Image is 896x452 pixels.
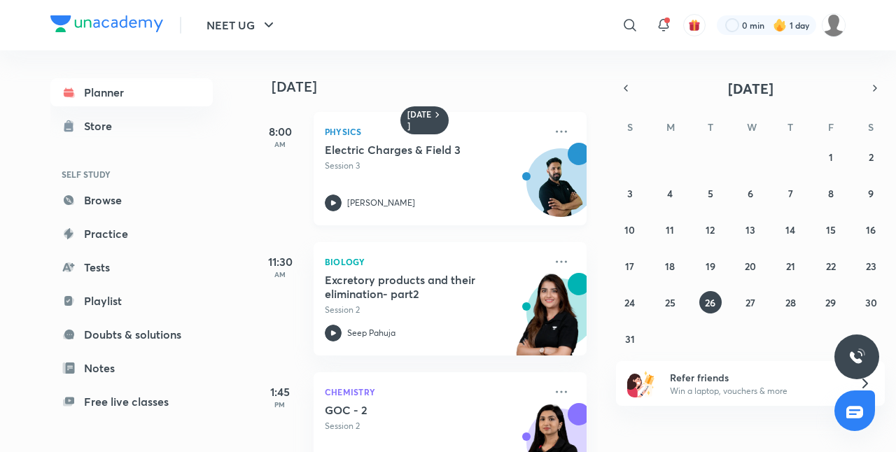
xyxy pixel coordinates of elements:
abbr: August 22, 2025 [826,260,836,273]
img: unacademy [510,273,587,369]
button: August 13, 2025 [739,218,762,241]
button: August 31, 2025 [619,327,641,350]
button: NEET UG [198,11,286,39]
abbr: August 28, 2025 [785,296,796,309]
p: Session 2 [325,304,545,316]
h6: Refer friends [670,370,842,385]
a: Browse [50,186,213,214]
abbr: August 6, 2025 [748,187,753,200]
p: PM [252,400,308,409]
abbr: Friday [828,120,834,134]
button: August 29, 2025 [820,291,842,313]
button: avatar [683,14,706,36]
abbr: August 15, 2025 [826,223,836,236]
abbr: August 3, 2025 [627,187,633,200]
button: August 20, 2025 [739,255,762,277]
a: Notes [50,354,213,382]
abbr: August 7, 2025 [788,187,793,200]
button: August 8, 2025 [820,182,842,204]
span: [DATE] [728,79,773,98]
a: Company Logo [50,15,163,36]
abbr: Tuesday [708,120,713,134]
button: August 4, 2025 [659,182,681,204]
abbr: August 31, 2025 [625,332,635,346]
h5: 11:30 [252,253,308,270]
p: [PERSON_NAME] [347,197,415,209]
a: Tests [50,253,213,281]
button: August 11, 2025 [659,218,681,241]
abbr: August 25, 2025 [665,296,675,309]
p: Win a laptop, vouchers & more [670,385,842,397]
button: August 18, 2025 [659,255,681,277]
abbr: August 29, 2025 [825,296,836,309]
abbr: August 21, 2025 [786,260,795,273]
abbr: Monday [666,120,675,134]
abbr: August 14, 2025 [785,223,795,236]
button: August 5, 2025 [699,182,722,204]
button: August 14, 2025 [779,218,801,241]
p: Seep Pahuja [347,327,395,339]
a: Playlist [50,287,213,315]
button: August 19, 2025 [699,255,722,277]
button: August 23, 2025 [860,255,882,277]
img: ttu [848,348,865,365]
abbr: Wednesday [747,120,757,134]
p: Biology [325,253,545,270]
p: Physics [325,123,545,140]
abbr: August 12, 2025 [706,223,715,236]
button: August 22, 2025 [820,255,842,277]
button: August 17, 2025 [619,255,641,277]
abbr: August 5, 2025 [708,187,713,200]
abbr: August 9, 2025 [868,187,874,200]
p: Session 3 [325,160,545,172]
p: Session 2 [325,420,545,432]
div: Store [84,118,120,134]
h4: [DATE] [272,78,601,95]
abbr: August 20, 2025 [745,260,756,273]
abbr: August 24, 2025 [624,296,635,309]
a: Planner [50,78,213,106]
abbr: August 30, 2025 [865,296,877,309]
button: August 30, 2025 [860,291,882,313]
abbr: Sunday [627,120,633,134]
abbr: August 27, 2025 [745,296,755,309]
abbr: August 19, 2025 [706,260,715,273]
img: Avatar [527,156,594,223]
abbr: August 13, 2025 [745,223,755,236]
abbr: August 4, 2025 [667,187,673,200]
button: August 16, 2025 [860,218,882,241]
button: August 10, 2025 [619,218,641,241]
img: Disha C [822,13,846,37]
button: [DATE] [636,78,865,98]
abbr: August 11, 2025 [666,223,674,236]
a: Doubts & solutions [50,320,213,348]
h5: 8:00 [252,123,308,140]
button: August 25, 2025 [659,291,681,313]
abbr: August 16, 2025 [866,223,876,236]
button: August 6, 2025 [739,182,762,204]
button: August 2, 2025 [860,146,882,168]
button: August 27, 2025 [739,291,762,313]
abbr: August 8, 2025 [828,187,834,200]
button: August 7, 2025 [779,182,801,204]
button: August 3, 2025 [619,182,641,204]
abbr: Thursday [787,120,793,134]
p: AM [252,140,308,148]
img: avatar [688,19,701,31]
button: August 9, 2025 [860,182,882,204]
h6: SELF STUDY [50,162,213,186]
button: August 1, 2025 [820,146,842,168]
h5: 1:45 [252,383,308,400]
abbr: August 17, 2025 [625,260,634,273]
button: August 28, 2025 [779,291,801,313]
abbr: August 2, 2025 [869,150,874,164]
abbr: August 10, 2025 [624,223,635,236]
abbr: August 26, 2025 [705,296,715,309]
p: Chemistry [325,383,545,400]
button: August 12, 2025 [699,218,722,241]
abbr: August 23, 2025 [866,260,876,273]
button: August 24, 2025 [619,291,641,313]
h5: Excretory products and their elimination- part2 [325,273,499,301]
p: AM [252,270,308,278]
button: August 15, 2025 [820,218,842,241]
